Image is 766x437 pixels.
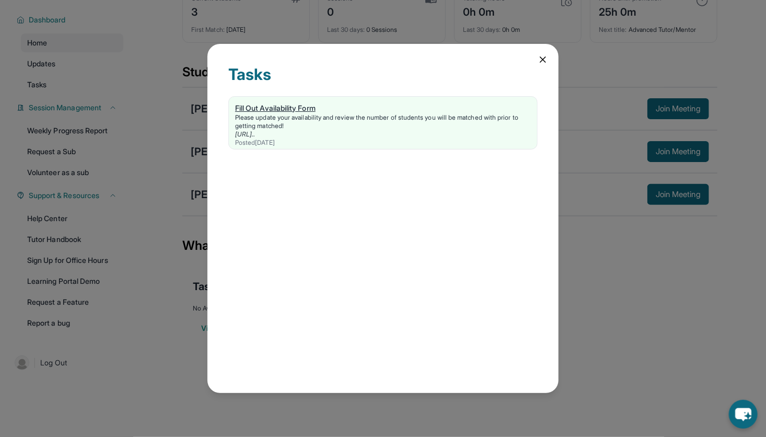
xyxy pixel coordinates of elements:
div: Tasks [228,65,538,96]
div: Posted [DATE] [235,139,531,147]
div: Fill Out Availability Form [235,103,531,113]
button: chat-button [729,400,758,429]
a: Fill Out Availability FormPlease update your availability and review the number of students you w... [229,97,537,149]
div: Please update your availability and review the number of students you will be matched with prior ... [235,113,531,130]
a: [URL].. [235,130,256,138]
